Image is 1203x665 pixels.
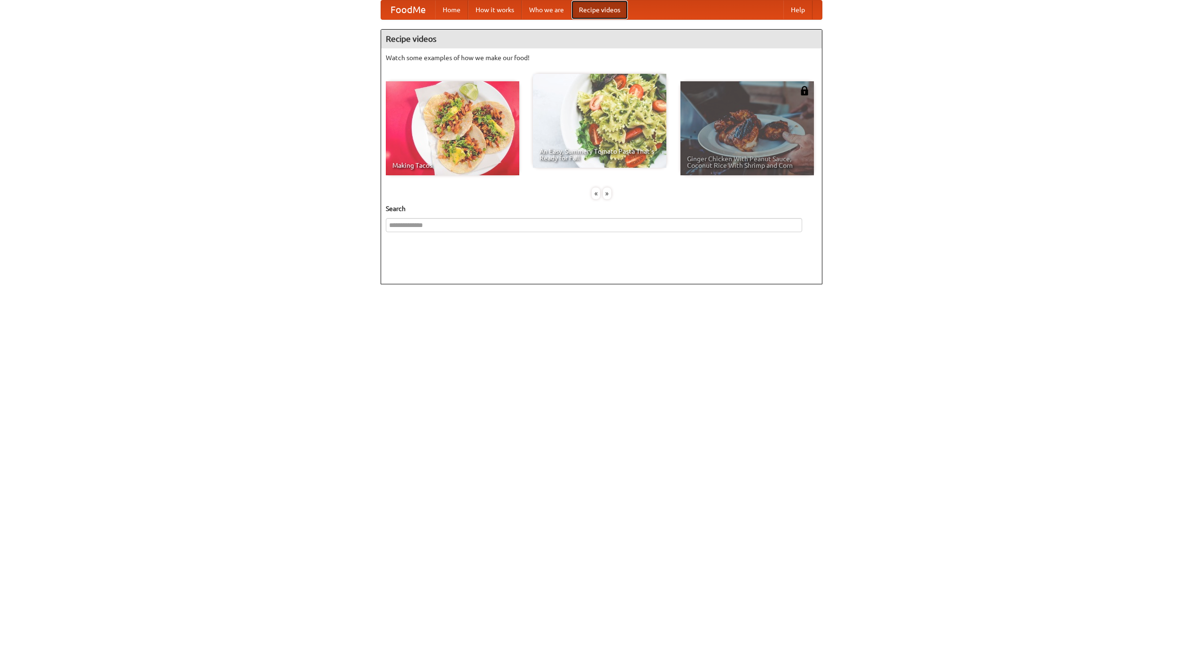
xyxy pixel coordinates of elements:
a: An Easy, Summery Tomato Pasta That's Ready for Fall [533,74,666,168]
h4: Recipe videos [381,30,822,48]
img: 483408.png [800,86,809,95]
a: FoodMe [381,0,435,19]
div: « [592,188,600,199]
span: Making Tacos [392,162,513,169]
a: Who we are [522,0,571,19]
p: Watch some examples of how we make our food! [386,53,817,63]
span: An Easy, Summery Tomato Pasta That's Ready for Fall [539,148,660,161]
a: Help [783,0,812,19]
h5: Search [386,204,817,213]
div: » [603,188,611,199]
a: Recipe videos [571,0,628,19]
a: Making Tacos [386,81,519,175]
a: How it works [468,0,522,19]
a: Home [435,0,468,19]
